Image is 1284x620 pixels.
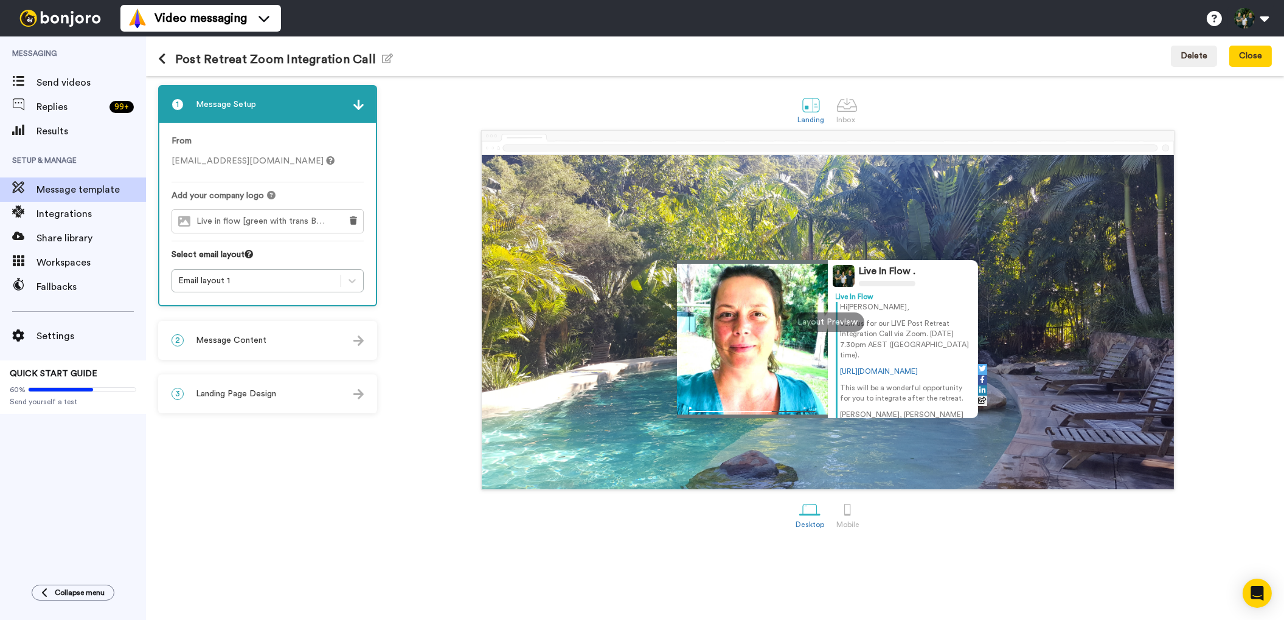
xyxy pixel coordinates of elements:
span: Share library [36,231,146,246]
p: This will be a wonderful opportunity for you to integrate after the retreat. [841,383,971,404]
span: Video messaging [154,10,247,27]
img: vm-color.svg [128,9,147,28]
div: Email layout 1 [178,275,335,287]
img: player-controls-full.svg [677,401,828,418]
div: Live In Flow [836,292,971,302]
span: 2 [172,334,184,346]
span: 3 [172,388,184,400]
div: Layout Preview [791,312,864,332]
span: Fallbacks [36,280,146,294]
div: Live In Flow . [859,266,915,277]
span: Send videos [36,75,146,90]
div: 3Landing Page Design [158,374,377,413]
button: Collapse menu [32,585,114,601]
a: Mobile [830,493,865,535]
div: 99 + [109,101,134,113]
img: arrow.svg [353,100,364,110]
img: Profile Image [833,265,855,287]
span: Add your company logo [172,190,264,202]
div: Select email layout [172,249,364,269]
span: Landing Page Design [196,388,276,400]
div: 2Message Content [158,321,377,360]
a: [URL][DOMAIN_NAME] [841,368,918,375]
img: arrow.svg [353,389,364,399]
span: [EMAIL_ADDRESS][DOMAIN_NAME] [172,157,335,165]
div: Landing [797,115,825,124]
span: QUICK START GUIDE [10,370,97,378]
span: Collapse menu [55,588,105,598]
span: Live in flow [green with trans BG].png [196,216,335,227]
span: Workspaces [36,255,146,270]
span: 60% [10,385,26,394]
span: 1 [172,98,184,111]
div: Mobile [836,520,859,529]
label: From [172,135,192,148]
p: [PERSON_NAME], [PERSON_NAME] & [PERSON_NAME] [841,410,971,430]
h1: Post Retreat Zoom Integration Call [158,52,393,66]
span: Results [36,124,146,139]
a: Desktop [789,493,830,535]
img: 440332d5-6683-42e2-a827-1aebe1817dc6 [814,232,841,254]
span: Settings [36,329,146,343]
p: Join us for our LIVE Post Retreat Integration Call via Zoom. [DATE] 7.30pm AEST ([GEOGRAPHIC_DATA... [841,319,971,360]
span: Message Setup [196,98,256,111]
span: Integrations [36,207,146,221]
span: Send yourself a test [10,397,136,407]
div: Inbox [836,115,858,124]
button: Close [1229,46,1272,67]
img: bj-logo-header-white.svg [15,10,106,27]
span: Message template [36,182,146,197]
a: Landing [791,88,831,130]
button: Delete [1171,46,1217,67]
p: Hi [PERSON_NAME] , [841,302,971,312]
div: Open Intercom Messenger [1243,579,1272,608]
a: Inbox [830,88,864,130]
span: Replies [36,100,105,114]
img: arrow.svg [353,336,364,346]
div: Desktop [796,520,824,529]
span: Message Content [196,334,266,346]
